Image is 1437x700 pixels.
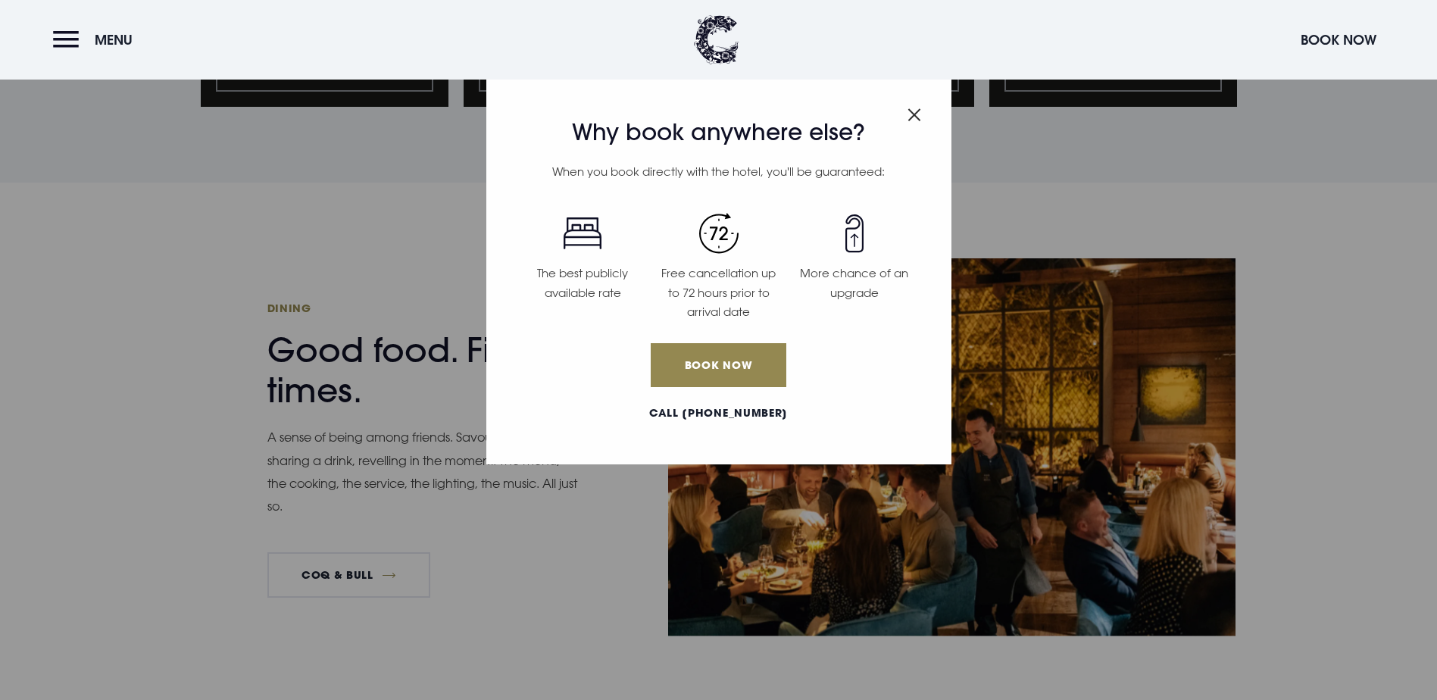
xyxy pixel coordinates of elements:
[907,100,921,124] button: Close modal
[795,264,913,302] p: More chance of an upgrade
[53,23,140,56] button: Menu
[1293,23,1384,56] button: Book Now
[95,31,133,48] span: Menu
[694,15,739,64] img: Clandeboye Lodge
[514,119,922,146] h3: Why book anywhere else?
[660,264,777,322] p: Free cancellation up to 72 hours prior to arrival date
[514,162,922,182] p: When you book directly with the hotel, you'll be guaranteed:
[651,343,786,387] a: Book Now
[514,405,922,421] a: Call [PHONE_NUMBER]
[523,264,641,302] p: The best publicly available rate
